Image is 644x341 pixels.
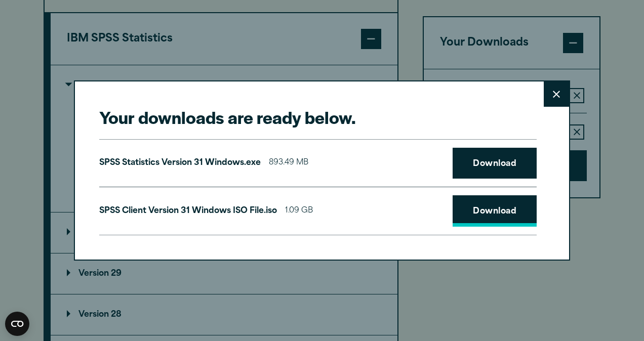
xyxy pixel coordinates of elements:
span: 1.09 GB [285,204,313,219]
a: Download [453,148,537,179]
button: Open CMP widget [5,312,29,336]
a: Download [453,195,537,227]
h2: Your downloads are ready below. [99,106,537,129]
span: 893.49 MB [269,156,308,170]
p: SPSS Statistics Version 31 Windows.exe [99,156,261,170]
p: SPSS Client Version 31 Windows ISO File.iso [99,204,277,219]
